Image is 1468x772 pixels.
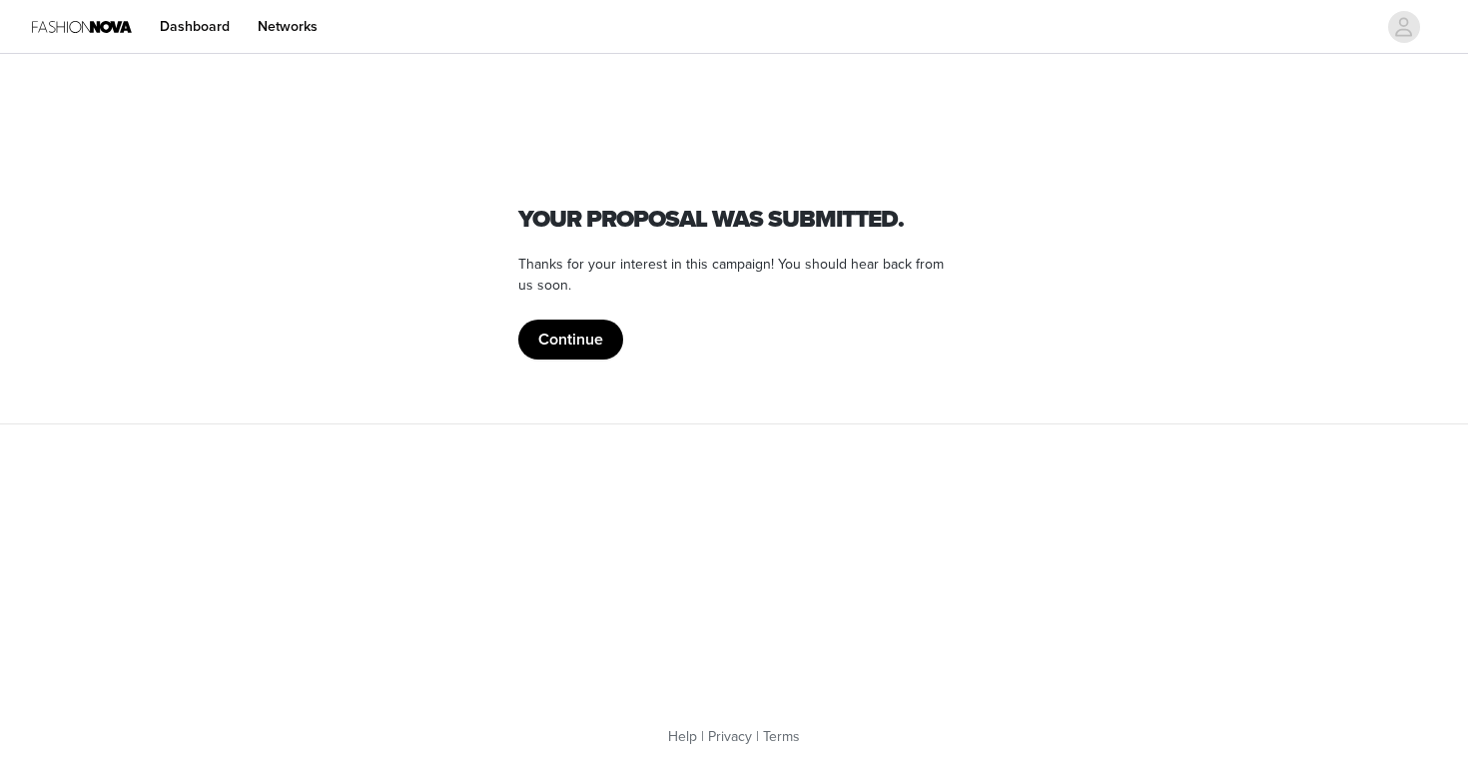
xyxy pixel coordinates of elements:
a: Privacy [708,728,752,745]
p: Thanks for your interest in this campaign! You should hear back from us soon. [518,254,950,296]
span: | [756,728,759,745]
a: Help [668,728,697,745]
a: Terms [763,728,800,745]
span: | [701,728,704,745]
a: Networks [246,4,330,49]
a: Dashboard [148,4,242,49]
div: avatar [1394,11,1413,43]
h1: Your proposal was submitted. [518,202,950,238]
button: Continue [518,320,623,360]
img: Fashion Nova Logo [32,4,132,49]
